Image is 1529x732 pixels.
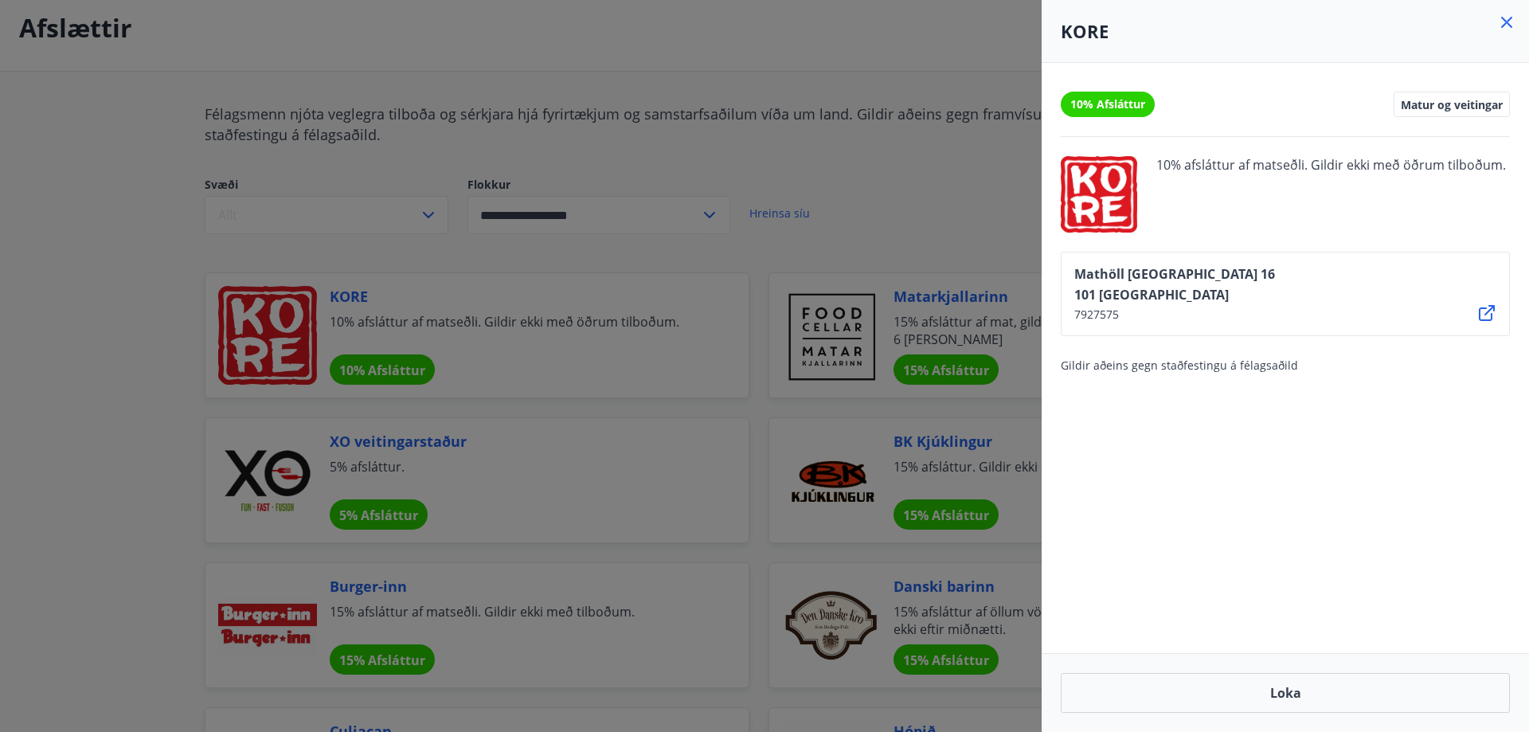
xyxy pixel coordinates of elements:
span: 7927575 [1074,307,1275,323]
span: Mathöll [GEOGRAPHIC_DATA] 16 [1074,265,1275,283]
h4: KORE [1061,19,1510,43]
span: Matur og veitingar [1401,97,1503,112]
span: 101 [GEOGRAPHIC_DATA] [1074,286,1275,303]
span: 10% Afsláttur [1070,96,1145,112]
button: Loka [1061,673,1510,713]
span: 10% afsláttur af matseðli. Gildir ekki með öðrum tilboðum. [1156,156,1506,233]
span: Gildir aðeins gegn staðfestingu á félagsaðild [1061,358,1298,373]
